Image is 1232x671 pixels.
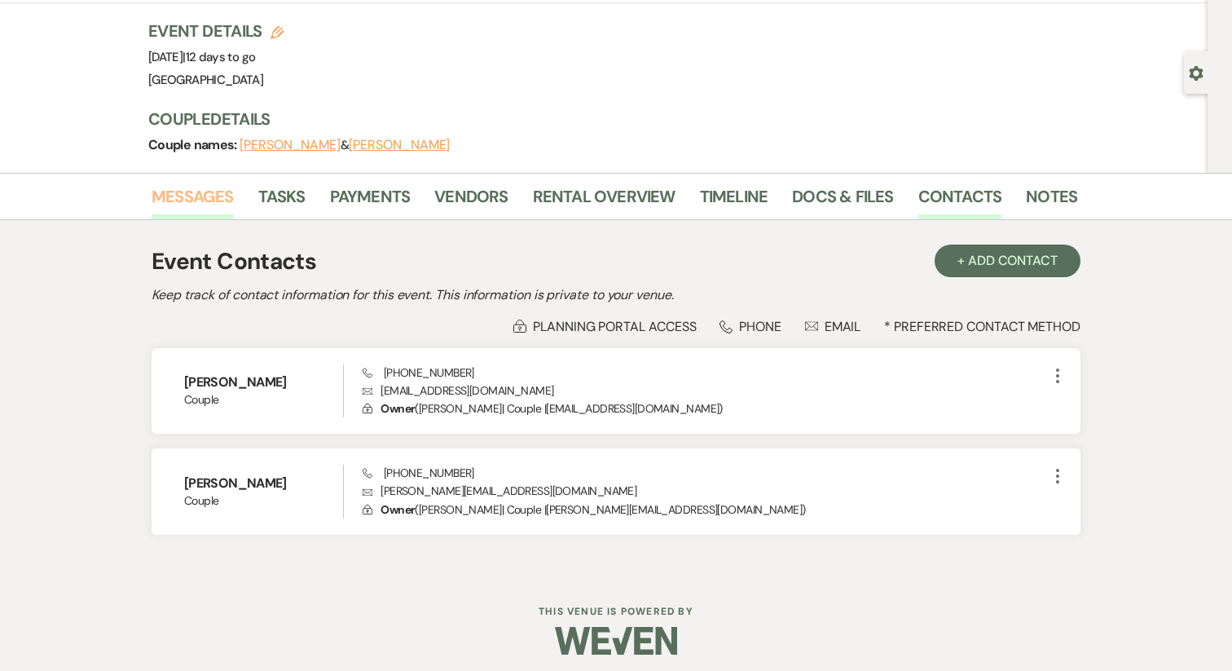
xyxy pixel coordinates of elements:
[1189,64,1203,80] button: Open lead details
[935,245,1080,277] button: + Add Contact
[363,365,474,380] span: [PHONE_NUMBER]
[363,382,1048,400] p: [EMAIL_ADDRESS][DOMAIN_NAME]
[183,49,255,65] span: |
[184,492,343,510] span: Couple
[363,400,1048,417] p: ( [PERSON_NAME] | Couple | [EMAIL_ADDRESS][DOMAIN_NAME] )
[434,183,508,219] a: Vendors
[719,318,781,335] div: Phone
[258,183,306,219] a: Tasks
[148,108,1061,130] h3: Couple Details
[363,466,474,480] span: [PHONE_NUMBER]
[184,373,343,391] h6: [PERSON_NAME]
[148,136,240,153] span: Couple names:
[330,183,411,219] a: Payments
[381,401,415,416] span: Owner
[152,183,234,219] a: Messages
[240,137,450,153] span: &
[184,475,343,492] h6: [PERSON_NAME]
[381,502,415,517] span: Owner
[152,318,1080,335] div: * Preferred Contact Method
[700,183,768,219] a: Timeline
[363,501,1048,519] p: ( [PERSON_NAME] | Couple | [PERSON_NAME][EMAIL_ADDRESS][DOMAIN_NAME] )
[533,183,675,219] a: Rental Overview
[148,20,284,42] h3: Event Details
[148,49,255,65] span: [DATE]
[184,391,343,408] span: Couple
[148,72,263,88] span: [GEOGRAPHIC_DATA]
[240,139,341,152] button: [PERSON_NAME]
[363,482,1048,500] p: [PERSON_NAME][EMAIL_ADDRESS][DOMAIN_NAME]
[513,318,696,335] div: Planning Portal Access
[152,245,316,279] h1: Event Contacts
[152,285,1080,305] h2: Keep track of contact information for this event. This information is private to your venue.
[349,139,450,152] button: [PERSON_NAME]
[918,183,1002,219] a: Contacts
[792,183,893,219] a: Docs & Files
[805,318,861,335] div: Email
[186,49,256,65] span: 12 days to go
[555,612,677,669] img: Weven Logo
[1026,183,1077,219] a: Notes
